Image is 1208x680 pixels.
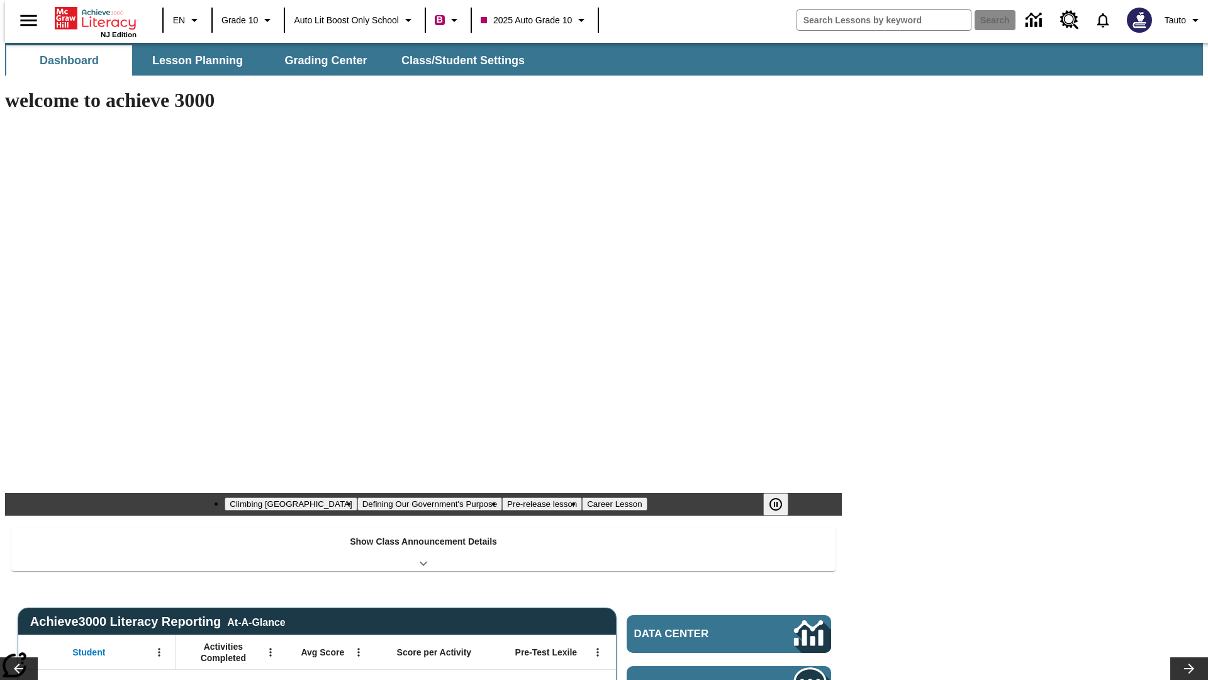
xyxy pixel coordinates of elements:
[1053,3,1087,37] a: Resource Center, Will open in new tab
[135,45,260,76] button: Lesson Planning
[763,493,788,516] button: Pause
[1119,4,1160,37] button: Select a new avatar
[797,10,971,30] input: search field
[216,9,280,31] button: Grade: Grade 10, Select a grade
[6,45,132,76] button: Dashboard
[397,647,472,658] span: Score per Activity
[391,45,535,76] button: Class/Student Settings
[301,647,344,658] span: Avg Score
[11,528,836,571] div: Show Class Announcement Details
[1165,14,1186,27] span: Tauto
[627,615,831,653] a: Data Center
[261,643,280,662] button: Open Menu
[1087,4,1119,37] a: Notifications
[502,497,582,511] button: Slide 3 Pre-release lesson
[10,2,47,39] button: Open side menu
[182,641,265,664] span: Activities Completed
[515,647,578,658] span: Pre-Test Lexile
[294,14,399,27] span: Auto Lit Boost only School
[289,9,421,31] button: School: Auto Lit Boost only School, Select your school
[5,45,536,76] div: SubNavbar
[55,6,137,31] a: Home
[481,14,572,27] span: 2025 Auto Grade 10
[101,31,137,38] span: NJ Edition
[1018,3,1053,38] a: Data Center
[357,497,502,511] button: Slide 2 Defining Our Government's Purpose
[150,643,169,662] button: Open Menu
[582,497,647,511] button: Slide 4 Career Lesson
[1127,8,1152,33] img: Avatar
[5,89,842,112] h1: welcome to achieve 3000
[430,9,467,31] button: Boost Class color is violet red. Change class color
[227,615,285,628] div: At-A-Glance
[1170,657,1208,680] button: Lesson carousel, Next
[225,497,357,511] button: Slide 1 Climbing Mount Tai
[72,647,105,658] span: Student
[349,643,368,662] button: Open Menu
[634,628,752,640] span: Data Center
[55,4,137,38] div: Home
[437,12,443,28] span: B
[763,493,801,516] div: Pause
[173,14,185,27] span: EN
[588,643,607,662] button: Open Menu
[221,14,258,27] span: Grade 10
[1160,9,1208,31] button: Profile/Settings
[5,43,1203,76] div: SubNavbar
[263,45,389,76] button: Grading Center
[350,535,497,548] p: Show Class Announcement Details
[167,9,208,31] button: Language: EN, Select a language
[30,615,286,629] span: Achieve3000 Literacy Reporting
[476,9,594,31] button: Class: 2025 Auto Grade 10, Select your class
